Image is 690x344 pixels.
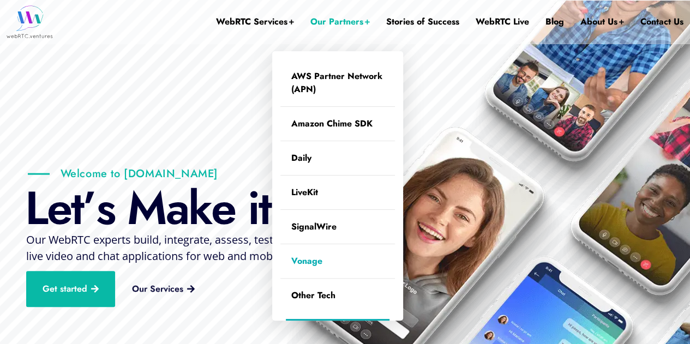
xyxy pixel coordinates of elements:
[280,59,395,106] a: AWS Partner Network (APN)
[166,184,188,233] div: a
[280,279,395,312] a: Other Tech
[280,210,395,244] a: SignalWire
[26,271,115,307] a: Get started
[127,184,166,233] div: M
[25,184,47,233] div: L
[96,184,115,233] div: s
[259,184,271,233] div: t
[248,184,259,233] div: i
[28,167,218,180] p: Welcome to [DOMAIN_NAME]
[280,107,395,141] a: Amazon Chime SDK
[116,276,211,302] a: Our Services
[280,176,395,209] a: LiveKit
[280,141,395,175] a: Daily
[47,184,71,233] div: e
[71,184,83,233] div: t
[7,5,53,38] img: WebRTC.ventures
[280,244,395,278] a: Vonage
[188,184,211,233] div: k
[211,184,235,233] div: e
[83,184,96,233] div: ’
[26,232,334,263] span: Our WebRTC experts build, integrate, assess, test, and deploy live video and chat applications fo...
